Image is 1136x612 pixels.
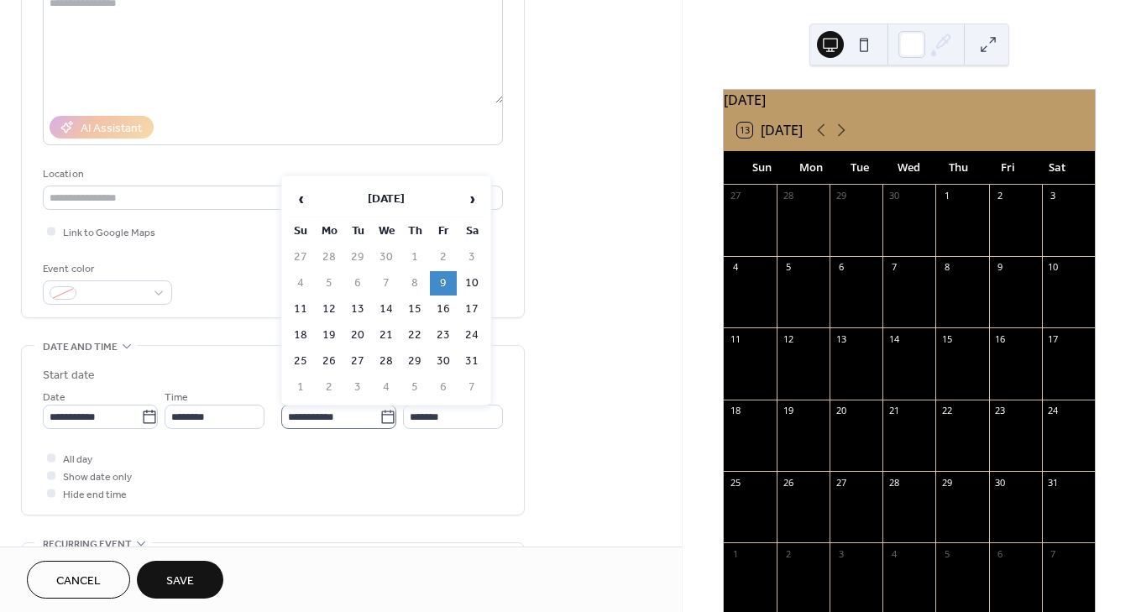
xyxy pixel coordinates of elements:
td: 8 [401,271,428,296]
div: 22 [940,405,953,417]
div: 10 [1047,261,1060,274]
div: Wed [885,151,934,185]
td: 31 [458,349,485,374]
div: Location [43,165,500,183]
div: 5 [940,547,953,560]
th: [DATE] [316,181,457,217]
button: Cancel [27,561,130,599]
td: 4 [287,271,314,296]
div: Event color [43,260,169,278]
td: 30 [430,349,457,374]
td: 22 [401,323,428,348]
th: Su [287,219,314,243]
span: Time [165,389,188,406]
td: 7 [458,375,485,400]
span: All day [63,451,92,468]
td: 4 [373,375,400,400]
div: Tue [835,151,885,185]
td: 3 [458,245,485,269]
span: Date [43,389,65,406]
div: [DATE] [724,90,1095,110]
span: Recurring event [43,536,132,553]
div: 14 [887,332,900,345]
div: 6 [994,547,1007,560]
td: 5 [401,375,428,400]
th: Fr [430,219,457,243]
th: Mo [316,219,343,243]
div: 30 [994,476,1007,489]
div: 4 [887,547,900,560]
th: Th [401,219,428,243]
span: Hide end time [63,486,127,504]
div: 3 [835,547,847,560]
button: Save [137,561,223,599]
div: 11 [729,332,741,345]
td: 29 [401,349,428,374]
td: 13 [344,297,371,322]
td: 21 [373,323,400,348]
div: 1 [940,190,953,202]
td: 6 [344,271,371,296]
td: 25 [287,349,314,374]
td: 10 [458,271,485,296]
div: 13 [835,332,847,345]
div: Start date [43,367,95,384]
div: 27 [729,190,741,202]
div: 5 [782,261,794,274]
div: 6 [835,261,847,274]
td: 7 [373,271,400,296]
div: 9 [994,261,1007,274]
td: 2 [316,375,343,400]
span: Date and time [43,338,118,356]
td: 12 [316,297,343,322]
td: 20 [344,323,371,348]
td: 28 [316,245,343,269]
div: 24 [1047,405,1060,417]
span: Link to Google Maps [63,224,155,242]
td: 16 [430,297,457,322]
div: 28 [887,476,900,489]
td: 9 [430,271,457,296]
td: 28 [373,349,400,374]
div: 25 [729,476,741,489]
td: 30 [373,245,400,269]
td: 5 [316,271,343,296]
div: 12 [782,332,794,345]
span: Show date only [63,468,132,486]
th: Tu [344,219,371,243]
td: 6 [430,375,457,400]
div: 21 [887,405,900,417]
div: 17 [1047,332,1060,345]
div: 7 [1047,547,1060,560]
span: › [459,182,484,216]
td: 14 [373,297,400,322]
div: 4 [729,261,741,274]
td: 1 [287,375,314,400]
div: 20 [835,405,847,417]
div: 30 [887,190,900,202]
td: 24 [458,323,485,348]
div: 8 [940,261,953,274]
div: 19 [782,405,794,417]
button: 13[DATE] [731,118,809,142]
div: 29 [835,190,847,202]
td: 27 [344,349,371,374]
div: 15 [940,332,953,345]
div: 27 [835,476,847,489]
td: 27 [287,245,314,269]
span: Cancel [56,573,101,590]
td: 1 [401,245,428,269]
td: 11 [287,297,314,322]
div: Mon [786,151,835,185]
td: 23 [430,323,457,348]
th: Sa [458,219,485,243]
div: 2 [782,547,794,560]
div: 7 [887,261,900,274]
td: 26 [316,349,343,374]
div: 28 [782,190,794,202]
th: We [373,219,400,243]
div: Sun [737,151,787,185]
div: Sat [1032,151,1081,185]
td: 17 [458,297,485,322]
